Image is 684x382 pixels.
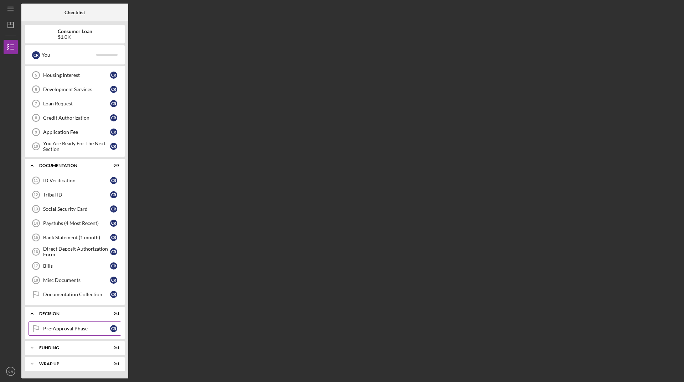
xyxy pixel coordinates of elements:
div: Paystubs (4 Most Recent) [43,220,110,226]
div: Bank Statement (1 month) [43,235,110,240]
tspan: 9 [35,130,37,134]
tspan: 12 [33,193,38,197]
a: 14Paystubs (4 Most Recent)CR [28,216,121,230]
tspan: 7 [35,101,37,106]
button: CR [4,364,18,378]
div: 0 / 1 [107,312,119,316]
div: 0 / 9 [107,163,119,168]
div: C R [110,86,117,93]
div: 0 / 1 [107,346,119,350]
div: C R [110,262,117,270]
div: C R [110,248,117,255]
div: C R [110,220,117,227]
div: Social Security Card [43,206,110,212]
div: Documentation Collection [43,292,110,297]
a: 11ID VerificationCR [28,173,121,188]
a: 18Misc DocumentsCR [28,273,121,287]
tspan: 10 [33,144,38,148]
div: Housing Interest [43,72,110,78]
a: 16Direct Deposit Authorization FormCR [28,245,121,259]
a: 12Tribal IDCR [28,188,121,202]
div: ID Verification [43,178,110,183]
div: C R [110,114,117,121]
div: C R [110,277,117,284]
div: C R [110,177,117,184]
div: C R [110,191,117,198]
a: 9Application FeeCR [28,125,121,139]
div: 0 / 1 [107,362,119,366]
div: Direct Deposit Authorization Form [43,246,110,257]
div: C R [110,129,117,136]
div: C R [32,51,40,59]
div: C R [110,325,117,332]
div: C R [110,100,117,107]
a: Documentation CollectionCR [28,287,121,302]
div: You [42,49,96,61]
tspan: 15 [33,235,38,240]
tspan: 11 [33,178,38,183]
tspan: 5 [35,73,37,77]
div: Wrap up [39,362,102,366]
div: Application Fee [43,129,110,135]
div: C R [110,291,117,298]
tspan: 14 [33,221,38,225]
b: Checklist [64,10,85,15]
tspan: 18 [33,278,38,282]
div: C R [110,234,117,241]
div: You Are Ready For The Next Section [43,141,110,152]
div: C R [110,205,117,213]
a: Pre-Approval PhaseCR [28,321,121,336]
a: 13Social Security CardCR [28,202,121,216]
a: 7Loan RequestCR [28,96,121,111]
a: 15Bank Statement (1 month)CR [28,230,121,245]
a: 8Credit AuthorizationCR [28,111,121,125]
div: Misc Documents [43,277,110,283]
div: Development Services [43,87,110,92]
a: 17BillsCR [28,259,121,273]
tspan: 8 [35,116,37,120]
tspan: 13 [33,207,38,211]
div: Documentation [39,163,102,168]
div: Decision [39,312,102,316]
b: Consumer Loan [58,28,92,34]
tspan: 17 [33,264,38,268]
a: 5Housing InterestCR [28,68,121,82]
div: Funding [39,346,102,350]
div: Credit Authorization [43,115,110,121]
div: Loan Request [43,101,110,106]
div: Pre-Approval Phase [43,326,110,331]
a: 6Development ServicesCR [28,82,121,96]
div: C R [110,143,117,150]
div: C R [110,72,117,79]
tspan: 6 [35,87,37,91]
div: $1.0K [58,34,92,40]
text: CR [8,370,13,373]
div: Tribal ID [43,192,110,198]
a: 10You Are Ready For The Next SectionCR [28,139,121,153]
tspan: 16 [33,250,38,254]
div: Bills [43,263,110,269]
